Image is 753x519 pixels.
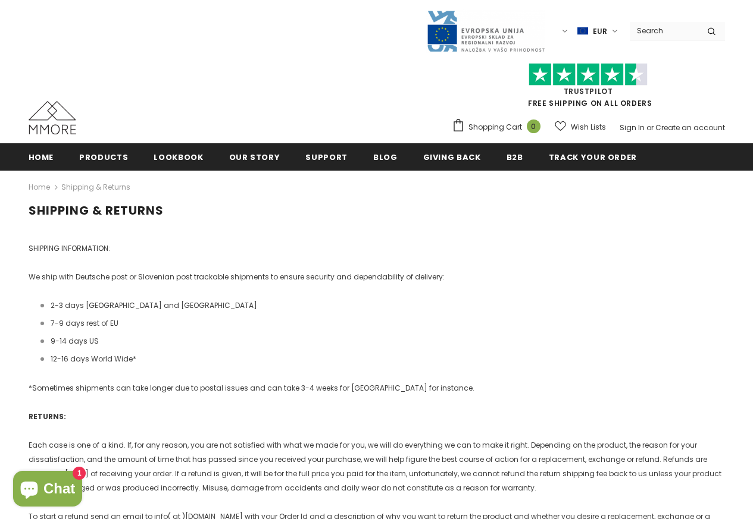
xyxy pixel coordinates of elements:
[452,118,546,136] a: Shopping Cart 0
[593,26,607,37] span: EUR
[426,10,545,53] img: Javni Razpis
[507,152,523,163] span: B2B
[29,241,725,256] p: SHIPPING INFORMATION:
[29,202,164,219] span: Shipping & Returns
[154,152,203,163] span: Lookbook
[620,122,645,133] a: Sign In
[61,180,130,194] span: Shipping & Returns
[452,68,725,108] span: FREE SHIPPING ON ALL ORDERS
[507,143,523,170] a: B2B
[40,352,725,366] li: 12-16 days World Wide*
[423,152,481,163] span: Giving back
[40,298,725,313] li: 2-3 days [GEOGRAPHIC_DATA] and [GEOGRAPHIC_DATA]
[79,143,128,170] a: Products
[373,152,398,163] span: Blog
[305,143,348,170] a: support
[549,152,637,163] span: Track your order
[373,143,398,170] a: Blog
[630,22,698,39] input: Search Site
[646,122,654,133] span: or
[529,63,648,86] img: Trust Pilot Stars
[549,143,637,170] a: Track your order
[29,381,725,395] p: *Sometimes shipments can take longer due to postal issues and can take 3-4 weeks for [GEOGRAPHIC_...
[29,143,54,170] a: Home
[29,411,66,422] strong: RETURNS:
[305,152,348,163] span: support
[29,438,725,495] p: Each case is one of a kind. If, for any reason, you are not satisfied with what we made for you, ...
[423,143,481,170] a: Giving back
[564,86,613,96] a: Trustpilot
[571,121,606,133] span: Wish Lists
[426,26,545,36] a: Javni Razpis
[29,152,54,163] span: Home
[655,122,725,133] a: Create an account
[79,152,128,163] span: Products
[154,143,203,170] a: Lookbook
[468,121,522,133] span: Shopping Cart
[29,270,725,284] p: We ship with Deutsche post or Slovenian post trackable shipments to ensure security and dependabi...
[10,471,86,509] inbox-online-store-chat: Shopify online store chat
[40,334,725,348] li: 9-14 days US
[29,101,76,134] img: MMORE Cases
[527,119,540,133] span: 0
[229,152,280,163] span: Our Story
[29,180,50,194] a: Home
[40,316,725,331] li: 7-9 days rest of EU
[555,117,606,137] a: Wish Lists
[229,143,280,170] a: Our Story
